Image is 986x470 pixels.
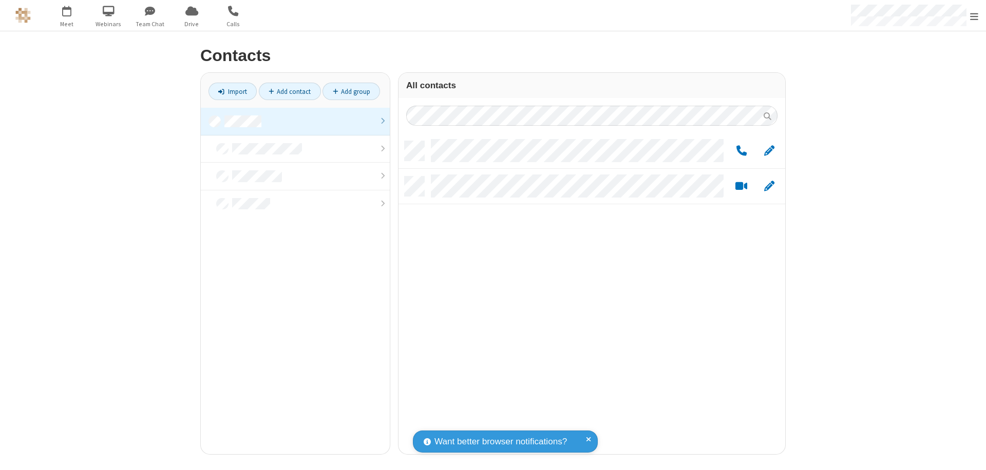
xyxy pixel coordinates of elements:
button: Start a video meeting [731,180,751,193]
span: Calls [214,19,253,29]
button: Edit [759,180,779,193]
span: Meet [48,19,86,29]
div: grid [399,133,785,454]
h3: All contacts [406,81,778,90]
h2: Contacts [200,47,786,65]
span: Drive [173,19,211,29]
span: Want better browser notifications? [434,435,567,448]
button: Edit [759,145,779,158]
span: Webinars [89,19,128,29]
img: QA Selenium DO NOT DELETE OR CHANGE [15,8,31,23]
button: Call by phone [731,145,751,158]
a: Add contact [259,83,321,100]
span: Team Chat [131,19,169,29]
a: Import [208,83,257,100]
a: Add group [323,83,380,100]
